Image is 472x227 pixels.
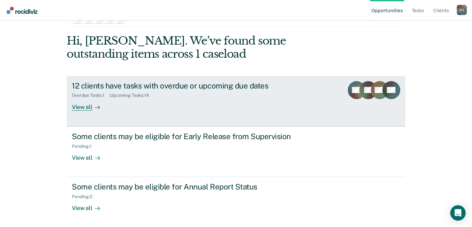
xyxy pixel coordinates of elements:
div: View all [72,98,108,111]
div: Upcoming Tasks : 14 [110,93,154,98]
img: Recidiviz [7,7,37,14]
div: Some clients may be eligible for Annual Report Status [72,182,297,191]
div: View all [72,199,108,212]
div: Hi, [PERSON_NAME]. We’ve found some outstanding items across 1 caseload [67,34,337,61]
a: Some clients may be eligible for Early Release from SupervisionPending:1View all [67,126,405,177]
div: Overdue Tasks : 1 [72,93,110,98]
div: Some clients may be eligible for Early Release from Supervision [72,132,297,141]
div: Pending : 2 [72,194,97,199]
div: Open Intercom Messenger [450,205,466,221]
div: 12 clients have tasks with overdue or upcoming due dates [72,81,297,90]
div: Pending : 1 [72,144,97,149]
div: T H [457,5,467,15]
a: 12 clients have tasks with overdue or upcoming due datesOverdue Tasks:1Upcoming Tasks:14View all [67,76,405,126]
div: View all [72,149,108,161]
button: Profile dropdown button [457,5,467,15]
